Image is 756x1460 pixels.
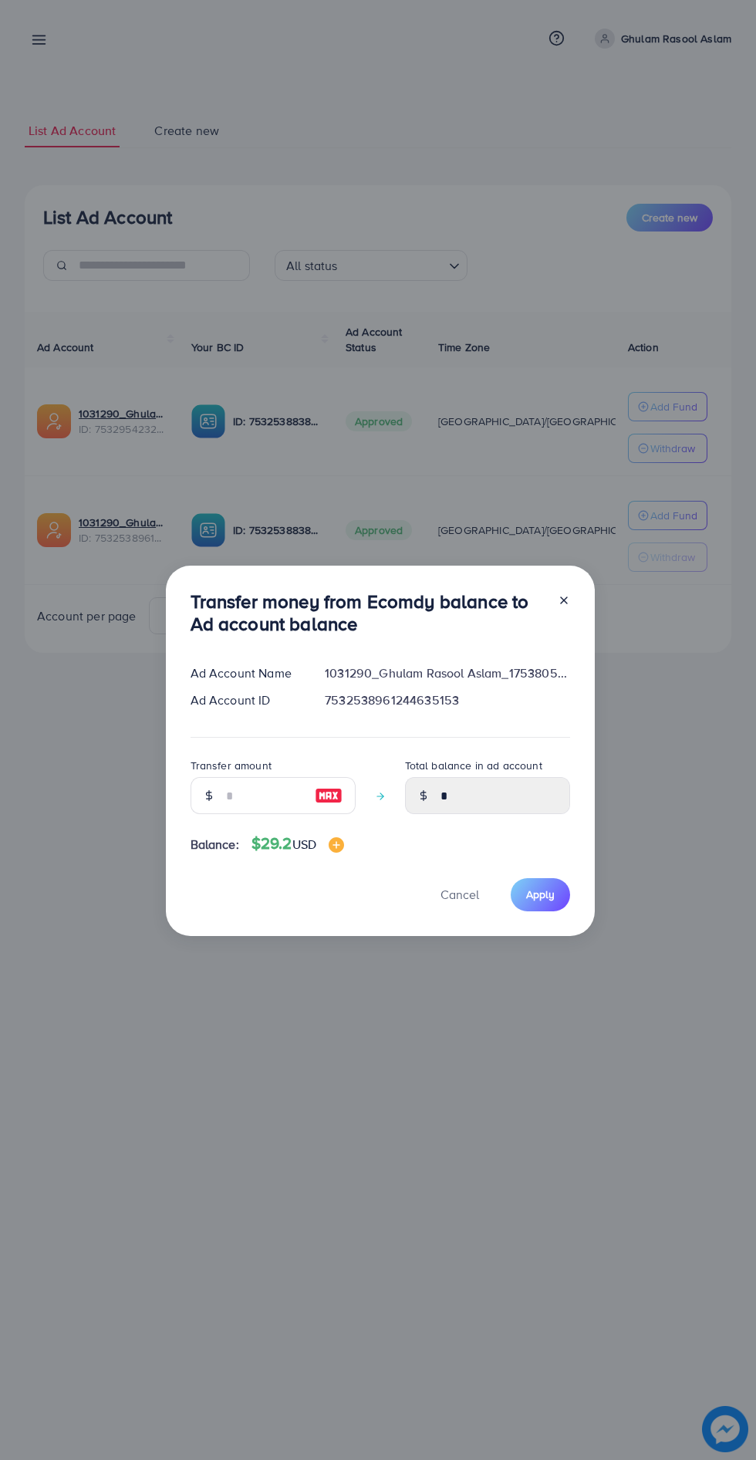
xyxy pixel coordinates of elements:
[329,837,344,853] img: image
[251,834,344,853] h4: $29.2
[191,590,545,635] h3: Transfer money from Ecomdy balance to Ad account balance
[440,886,479,903] span: Cancel
[315,786,343,805] img: image
[312,664,582,682] div: 1031290_Ghulam Rasool Aslam_1753805901568
[526,887,555,902] span: Apply
[178,664,313,682] div: Ad Account Name
[191,758,272,773] label: Transfer amount
[178,691,313,709] div: Ad Account ID
[511,878,570,911] button: Apply
[292,836,316,853] span: USD
[421,878,498,911] button: Cancel
[191,836,239,853] span: Balance:
[312,691,582,709] div: 7532538961244635153
[405,758,542,773] label: Total balance in ad account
